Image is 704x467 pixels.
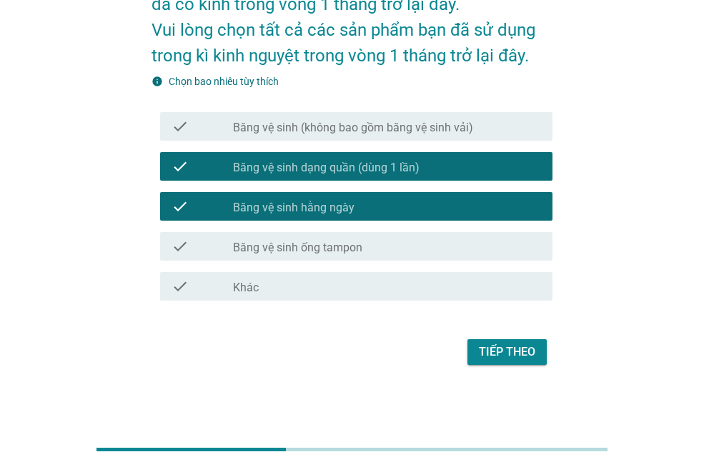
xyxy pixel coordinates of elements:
label: Băng vệ sinh (không bao gồm băng vệ sinh vải) [233,121,473,135]
label: Khác [233,281,259,295]
label: Băng vệ sinh dạng quần (dùng 1 lần) [233,161,420,175]
label: Chọn bao nhiêu tùy thích [169,76,279,87]
i: check [172,158,189,175]
label: Băng vệ sinh hằng ngày [233,201,355,215]
i: check [172,198,189,215]
button: Tiếp theo [467,339,547,365]
i: info [152,76,163,87]
label: Băng vệ sinh ống tampon [233,241,362,255]
i: check [172,278,189,295]
i: check [172,238,189,255]
i: check [172,118,189,135]
div: Tiếp theo [479,343,535,361]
